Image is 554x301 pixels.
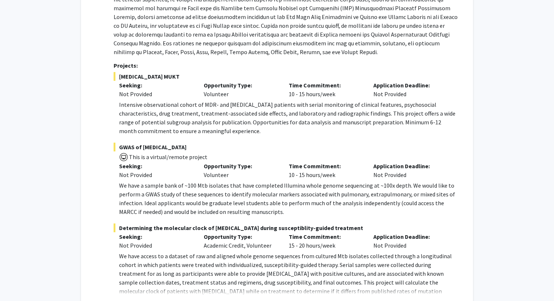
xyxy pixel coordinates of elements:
[368,81,453,98] div: Not Provided
[283,81,368,98] div: 10 - 15 hours/week
[119,90,193,98] div: Not Provided
[373,232,447,241] p: Application Deadline:
[368,232,453,250] div: Not Provided
[283,232,368,250] div: 15 - 20 hours/week
[373,81,447,90] p: Application Deadline:
[119,170,193,179] div: Not Provided
[119,181,458,216] p: We have a sample bank of ~100 Mtb isolates that have completed Illumina whole genome sequencing a...
[198,81,283,98] div: Volunteer
[198,162,283,179] div: Volunteer
[198,232,283,250] div: Academic Credit, Volunteer
[119,100,458,135] p: Intensive observational cohort of MDR- and [MEDICAL_DATA] patients with serial monitoring of clin...
[114,72,458,81] span: [MEDICAL_DATA] MUKT
[5,268,31,296] iframe: Chat
[119,81,193,90] p: Seeking:
[368,162,453,179] div: Not Provided
[114,143,458,151] span: GWAS of [MEDICAL_DATA]
[204,232,278,241] p: Opportunity Type:
[283,162,368,179] div: 10 - 15 hours/week
[128,153,207,161] span: This is a virtual/remote project
[119,232,193,241] p: Seeking:
[373,162,447,170] p: Application Deadline:
[119,162,193,170] p: Seeking:
[119,241,193,250] div: Not Provided
[289,81,363,90] p: Time Commitment:
[204,162,278,170] p: Opportunity Type:
[204,81,278,90] p: Opportunity Type:
[289,162,363,170] p: Time Commitment:
[289,232,363,241] p: Time Commitment:
[114,62,138,69] strong: Projects:
[114,223,458,232] span: Determining the molecular clock of [MEDICAL_DATA] during susceptiblity-guided treatment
